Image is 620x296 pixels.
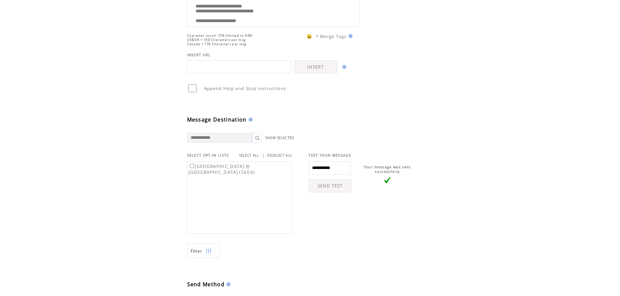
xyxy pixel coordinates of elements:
span: Append Help and Stop instructions [204,85,286,91]
span: Show filters [191,248,202,254]
img: help.gif [247,118,253,122]
span: Character count: 158 (limited to 640) [187,33,253,38]
a: SHOW SELECTED [265,136,295,140]
span: 😀 [307,33,312,39]
img: help.gif [347,34,352,38]
span: Your message was sent successfully [364,165,411,174]
img: vLarge.png [384,177,391,184]
span: US&UK = 160 Characters per msg [187,38,246,42]
img: help.gif [225,282,230,286]
img: help.gif [340,65,346,69]
span: Send Method [187,281,225,288]
span: Message Destination [187,116,247,123]
a: INSERT [294,60,337,73]
label: [GEOGRAPHIC_DATA] @ [GEOGRAPHIC_DATA] (5604) [188,163,255,175]
span: Canada = 136 Characters per msg [187,42,247,46]
span: INSERT URL [187,53,211,57]
a: DESELECT ALL [267,153,292,158]
span: * Merge Tags [316,33,347,39]
input: [GEOGRAPHIC_DATA] @ [GEOGRAPHIC_DATA] (5604) [190,164,194,168]
span: TEST YOUR MESSAGE [309,153,351,158]
a: Filter [187,243,220,258]
a: SEND TEST [309,179,351,192]
span: SELECT OPT-IN LISTS [187,153,229,158]
a: SELECT ALL [239,153,259,158]
img: filters.png [206,244,212,258]
span: | [262,152,265,158]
